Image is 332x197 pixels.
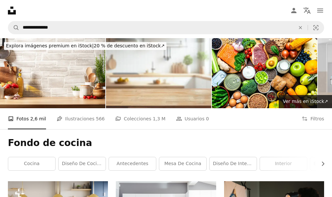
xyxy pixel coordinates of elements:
[6,43,165,48] span: 20 % de descuento en iStock ↗
[6,43,94,48] span: Explora imágenes premium en iStock |
[8,157,55,170] a: cocina
[96,115,105,122] span: 566
[8,137,324,149] h1: Fondo de cocina
[8,21,19,34] button: Buscar en Unsplash
[159,157,206,170] a: mesa de cocina
[279,95,332,108] a: Ver más en iStock↗
[314,4,327,17] button: Menú
[287,4,300,17] a: Iniciar sesión / Registrarse
[212,38,317,108] img: Large group of raw food for a well balanced diet. Includes carbohydrates, proteins and dietary fiber
[59,157,106,170] a: Diseño de cocinas
[57,108,105,129] a: Ilustraciones 566
[283,99,328,104] span: Ver más en iStock ↗
[153,115,166,122] span: 1,3 M
[260,157,307,170] a: interior
[308,21,324,34] button: Búsqueda visual
[109,157,156,170] a: antecedentes
[106,38,211,108] img: Mesa vacía frente a la cocina fondo borroso.
[206,115,209,122] span: 0
[176,108,209,129] a: Usuarios 0
[115,108,166,129] a: Colecciones 1,3 M
[210,157,257,170] a: diseño de interiores
[293,21,308,34] button: Borrar
[317,157,324,170] button: desplazar lista a la derecha
[8,21,324,34] form: Encuentra imágenes en todo el sitio
[302,108,324,129] button: Filtros
[8,7,16,14] a: Inicio — Unsplash
[300,4,314,17] button: Idioma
